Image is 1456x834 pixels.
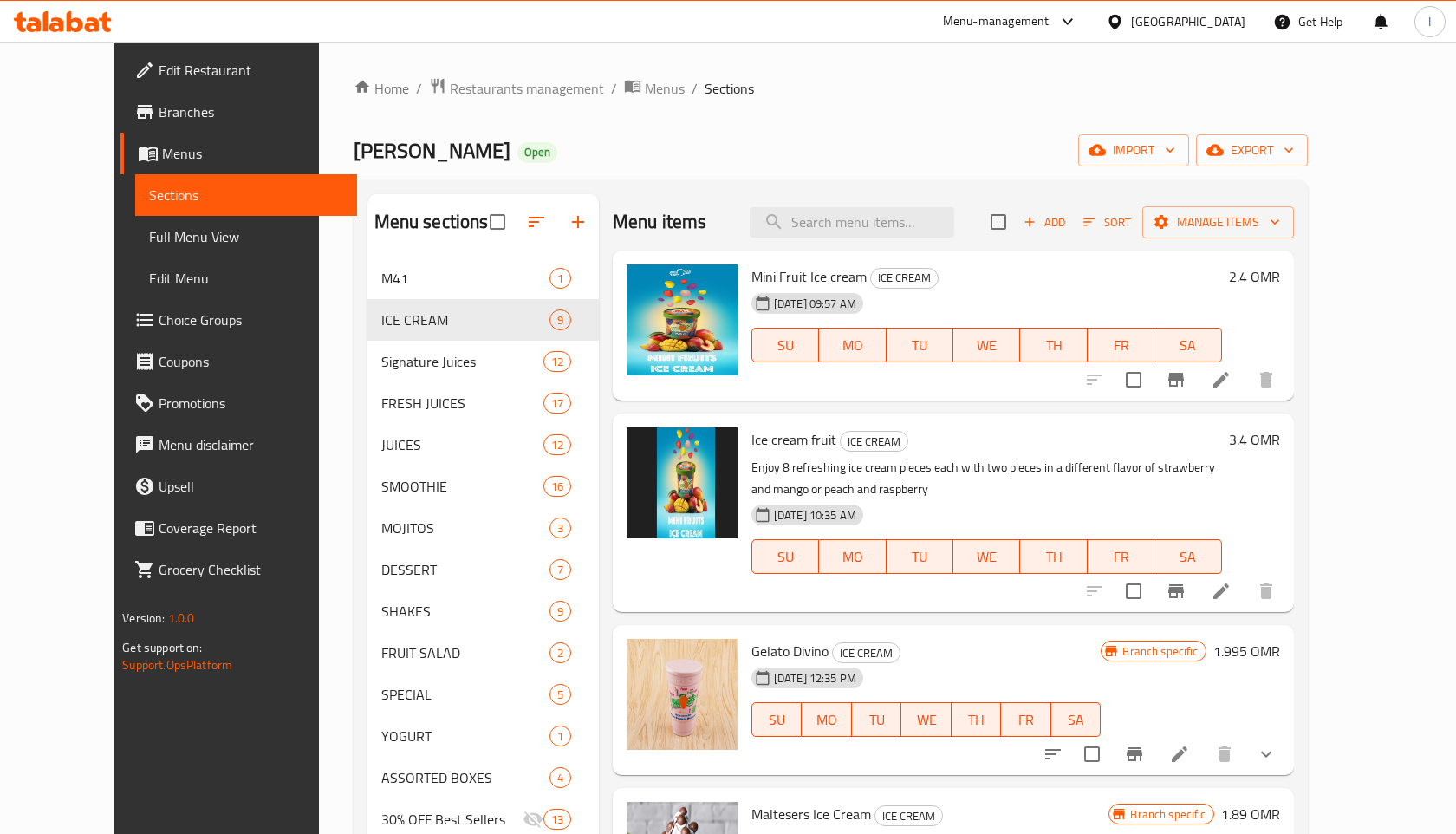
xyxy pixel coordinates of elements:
[523,809,543,830] svg: Inactive section
[1032,733,1074,775] button: sort-choices
[840,431,908,452] div: ICE CREAM
[381,809,523,830] span: 30% OFF Best Sellers
[953,328,1020,362] button: WE
[550,770,570,786] span: 4
[751,427,836,453] span: Ice cream fruit
[159,351,343,372] span: Coupons
[416,78,422,99] li: /
[1051,702,1102,737] button: SA
[122,654,232,676] a: Support.OpsPlatform
[1021,212,1068,232] span: Add
[367,299,599,341] div: ICE CREAM9
[381,393,543,414] span: FRESH JUICES
[517,142,557,163] div: Open
[354,131,510,170] span: [PERSON_NAME]
[549,559,571,580] div: items
[550,603,570,620] span: 9
[367,507,599,549] div: MOJITOS3
[1027,544,1080,570] span: TH
[120,91,357,133] a: Branches
[543,434,571,455] div: items
[1428,12,1431,31] span: I
[959,707,995,733] span: TH
[381,518,549,538] span: MOJITOS
[894,544,946,570] span: TU
[1001,702,1051,737] button: FR
[516,201,557,243] span: Sort sections
[1088,539,1154,574] button: FR
[832,642,900,663] div: ICE CREAM
[120,382,357,424] a: Promotions
[624,77,685,100] a: Menus
[135,257,357,299] a: Edit Menu
[120,549,357,590] a: Grocery Checklist
[550,270,570,287] span: 1
[1221,802,1280,826] h6: 1.89 OMR
[751,264,867,290] span: Mini Fruit Ice cream
[750,207,954,238] input: search
[381,434,543,455] div: JUICES
[159,559,343,580] span: Grocery Checklist
[544,479,570,495] span: 16
[162,143,343,164] span: Menus
[875,806,942,826] span: ICE CREAM
[381,309,549,330] span: ICE CREAM
[135,174,357,216] a: Sections
[751,328,819,362] button: SU
[841,432,907,452] span: ICE CREAM
[1079,209,1135,236] button: Sort
[517,145,557,160] span: Open
[381,559,549,580] span: DESSERT
[759,707,795,733] span: SU
[549,726,571,746] div: items
[1115,362,1152,398] span: Select to update
[1114,733,1155,775] button: Branch-specific-item
[627,427,738,538] img: Ice cream fruit
[1245,570,1287,612] button: delete
[354,77,1308,100] nav: breadcrumb
[159,393,343,414] span: Promotions
[767,296,863,312] span: [DATE] 09:57 AM
[1213,639,1280,663] h6: 1.995 OMR
[550,562,570,578] span: 7
[1115,643,1205,660] span: Branch specific
[450,78,604,99] span: Restaurants management
[381,726,549,746] span: YOGURT
[802,702,852,737] button: MO
[819,328,886,362] button: MO
[1245,359,1287,401] button: delete
[908,707,945,733] span: WE
[544,354,570,370] span: 12
[627,639,738,750] img: Gelato Divino
[887,539,953,574] button: TU
[1204,733,1245,775] button: delete
[767,670,863,687] span: [DATE] 12:35 PM
[367,257,599,299] div: M411
[1027,333,1080,358] span: TH
[149,185,343,205] span: Sections
[1017,209,1072,236] button: Add
[367,382,599,424] div: FRESH JUICES17
[1169,744,1190,765] a: Edit menu item
[381,351,543,372] span: Signature Juices
[381,684,549,705] span: SPECIAL
[859,707,895,733] span: TU
[550,645,570,661] span: 2
[149,268,343,289] span: Edit Menu
[367,549,599,590] div: DESSERT7
[1017,209,1072,236] span: Add item
[381,642,549,663] span: FRUIT SALAD
[159,309,343,330] span: Choice Groups
[381,476,543,497] span: SMOOTHIE
[159,60,343,81] span: Edit Restaurant
[751,638,829,664] span: Gelato Divino
[549,268,571,289] div: items
[1211,369,1232,390] a: Edit menu item
[870,268,939,289] div: ICE CREAM
[543,476,571,497] div: items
